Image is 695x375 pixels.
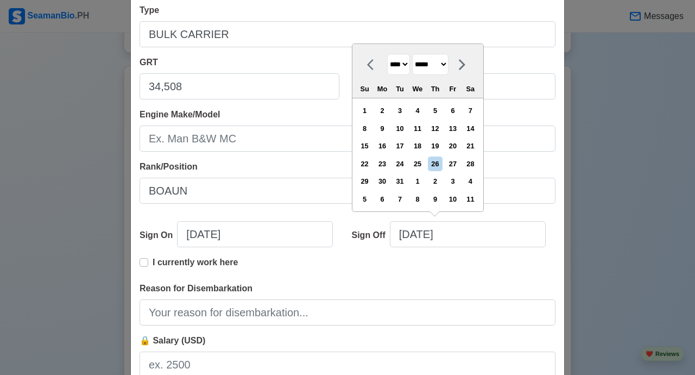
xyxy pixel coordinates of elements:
div: Choose Monday, March 2nd, 2020 [375,103,389,118]
input: Bulk, Container, etc. [140,21,555,47]
div: Choose Tuesday, March 31st, 2020 [393,174,407,189]
div: Choose Saturday, March 21st, 2020 [463,139,478,153]
div: Choose Thursday, March 19th, 2020 [428,139,443,153]
div: Choose Monday, March 9th, 2020 [375,121,389,136]
div: Sa [463,82,478,96]
div: Choose Friday, April 10th, 2020 [445,192,460,207]
div: Choose Wednesday, March 25th, 2020 [410,157,425,171]
p: I currently work here [153,256,238,269]
div: Choose Saturday, March 7th, 2020 [463,103,478,118]
div: Choose Monday, March 16th, 2020 [375,139,389,153]
div: Choose Tuesday, March 17th, 2020 [393,139,407,153]
div: Su [357,82,372,96]
div: Choose Tuesday, April 7th, 2020 [393,192,407,207]
div: Choose Monday, March 23rd, 2020 [375,157,389,171]
span: Reason for Disembarkation [140,284,252,293]
div: Choose Tuesday, March 10th, 2020 [393,121,407,136]
div: Choose Monday, March 30th, 2020 [375,174,389,189]
input: Your reason for disembarkation... [140,299,555,326]
div: Choose Saturday, March 14th, 2020 [463,121,478,136]
div: Th [428,82,443,96]
div: Choose Thursday, March 26th, 2020 [428,157,443,171]
div: Choose Saturday, April 4th, 2020 [463,174,478,189]
div: Choose Tuesday, March 3rd, 2020 [393,103,407,118]
div: Choose Wednesday, March 4th, 2020 [410,103,425,118]
div: Choose Thursday, March 12th, 2020 [428,121,443,136]
div: Tu [393,82,407,96]
span: 🔒 Salary (USD) [140,336,205,345]
div: Mo [375,82,389,96]
div: Choose Monday, April 6th, 2020 [375,192,389,207]
div: Fr [445,82,460,96]
div: Sign Off [352,229,390,242]
div: Choose Thursday, April 9th, 2020 [428,192,443,207]
div: Choose Sunday, March 15th, 2020 [357,139,372,153]
div: Choose Sunday, March 22nd, 2020 [357,157,372,171]
div: Choose Wednesday, March 18th, 2020 [410,139,425,153]
div: Choose Friday, March 13th, 2020 [445,121,460,136]
input: Ex: Third Officer or 3/OFF [140,178,555,204]
div: Choose Friday, March 20th, 2020 [445,139,460,153]
div: Sign On [140,229,177,242]
input: 33922 [140,73,339,99]
span: Type [140,5,159,15]
div: Choose Friday, March 6th, 2020 [445,103,460,118]
span: Engine Make/Model [140,110,220,119]
div: Choose Wednesday, April 1st, 2020 [410,174,425,189]
div: Choose Thursday, April 2nd, 2020 [428,174,443,189]
div: month 2020-03 [356,102,479,208]
div: Choose Wednesday, March 11th, 2020 [410,121,425,136]
div: Choose Sunday, March 8th, 2020 [357,121,372,136]
div: Choose Sunday, March 29th, 2020 [357,174,372,189]
span: Rank/Position [140,162,198,171]
div: Choose Thursday, March 5th, 2020 [428,103,443,118]
span: GRT [140,58,158,67]
div: Choose Friday, April 3rd, 2020 [445,174,460,189]
div: We [410,82,425,96]
div: Choose Saturday, April 11th, 2020 [463,192,478,207]
div: Choose Sunday, April 5th, 2020 [357,192,372,207]
div: Choose Saturday, March 28th, 2020 [463,157,478,171]
div: Choose Wednesday, April 8th, 2020 [410,192,425,207]
div: Choose Tuesday, March 24th, 2020 [393,157,407,171]
div: Choose Sunday, March 1st, 2020 [357,103,372,118]
input: Ex. Man B&W MC [140,126,555,152]
div: Choose Friday, March 27th, 2020 [445,157,460,171]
